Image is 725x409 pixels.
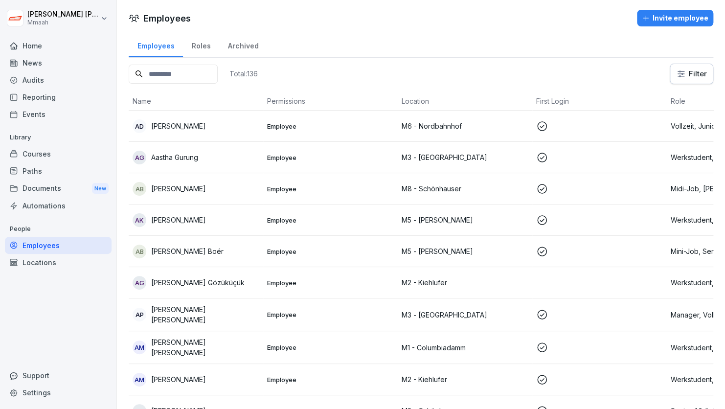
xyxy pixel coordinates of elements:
[5,384,112,401] a: Settings
[676,69,707,79] div: Filter
[5,367,112,384] div: Support
[402,152,528,162] p: M3 - [GEOGRAPHIC_DATA]
[670,64,713,84] button: Filter
[151,277,245,288] p: [PERSON_NAME] Gözüküçük
[151,152,198,162] p: Aastha Gurung
[5,106,112,123] a: Events
[129,92,263,111] th: Name
[5,162,112,180] a: Paths
[402,183,528,194] p: M8 - Schönhauser
[402,246,528,256] p: M5 - [PERSON_NAME]
[637,10,713,26] button: Invite employee
[398,92,532,111] th: Location
[402,342,528,353] p: M1 - Columbiadamm
[267,247,394,256] p: Employee
[133,276,146,290] div: AG
[151,215,206,225] p: [PERSON_NAME]
[133,151,146,164] div: AG
[402,310,528,320] p: M3 - [GEOGRAPHIC_DATA]
[263,92,398,111] th: Permissions
[5,130,112,145] p: Library
[133,182,146,196] div: AB
[27,10,99,19] p: [PERSON_NAME] [PERSON_NAME]
[151,374,206,385] p: [PERSON_NAME]
[267,122,394,131] p: Employee
[143,12,191,25] h1: Employees
[151,121,206,131] p: [PERSON_NAME]
[402,277,528,288] p: M2 - Kiehlufer
[267,343,394,352] p: Employee
[5,54,112,71] a: News
[5,197,112,214] a: Automations
[5,221,112,237] p: People
[133,341,146,354] div: AM
[133,245,146,258] div: AB
[267,153,394,162] p: Employee
[5,145,112,162] a: Courses
[5,89,112,106] a: Reporting
[151,337,259,358] p: [PERSON_NAME] [PERSON_NAME]
[5,180,112,198] a: DocumentsNew
[133,213,146,227] div: AK
[219,32,267,57] a: Archived
[5,237,112,254] a: Employees
[267,310,394,319] p: Employee
[5,180,112,198] div: Documents
[267,375,394,384] p: Employee
[151,246,224,256] p: [PERSON_NAME] Boér
[267,278,394,287] p: Employee
[402,215,528,225] p: M5 - [PERSON_NAME]
[133,373,146,386] div: AM
[92,183,109,194] div: New
[27,19,99,26] p: Mmaah
[402,121,528,131] p: M6 - Nordbahnhof
[183,32,219,57] a: Roles
[402,374,528,385] p: M2 - Kiehlufer
[133,119,146,133] div: AD
[267,184,394,193] p: Employee
[267,216,394,225] p: Employee
[129,32,183,57] a: Employees
[5,37,112,54] a: Home
[532,92,667,111] th: First Login
[151,304,259,325] p: [PERSON_NAME] [PERSON_NAME]
[151,183,206,194] p: [PERSON_NAME]
[5,71,112,89] a: Audits
[642,13,708,23] div: Invite employee
[5,254,112,271] a: Locations
[229,69,258,78] p: Total: 136
[133,308,146,321] div: AP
